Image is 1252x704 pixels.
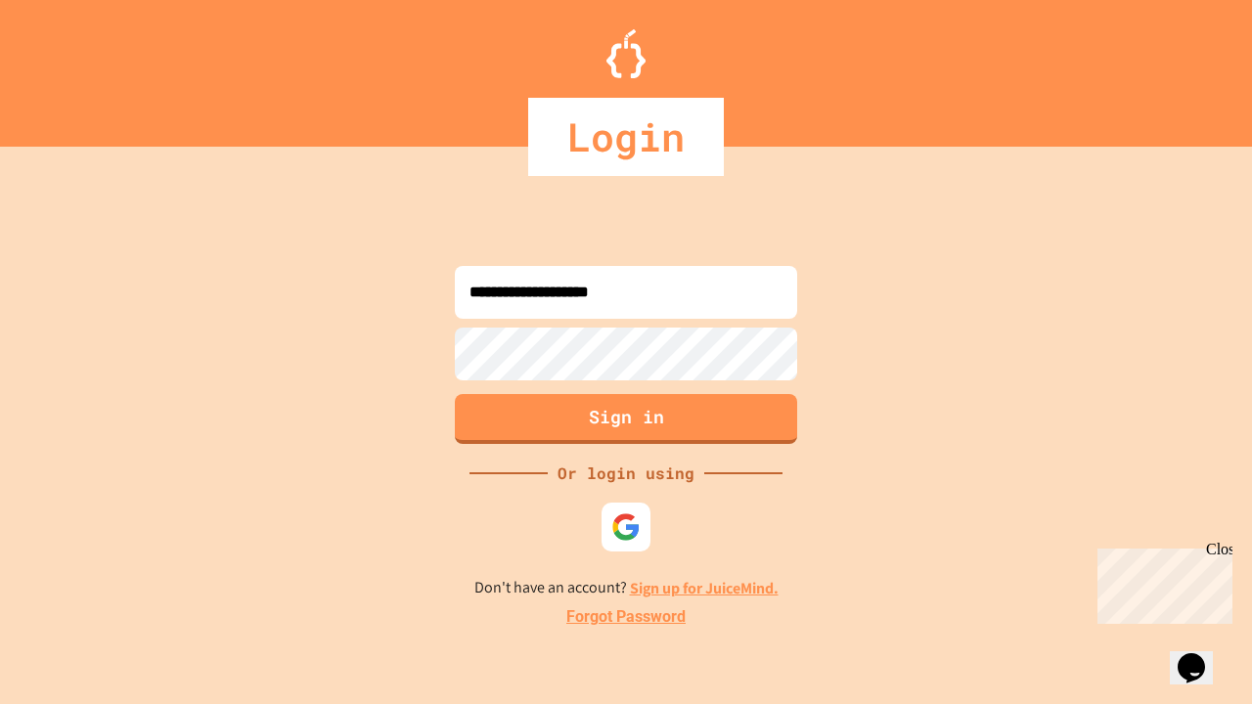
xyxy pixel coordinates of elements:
img: google-icon.svg [611,512,641,542]
div: Login [528,98,724,176]
img: Logo.svg [606,29,646,78]
button: Sign in [455,394,797,444]
div: Or login using [548,462,704,485]
p: Don't have an account? [474,576,779,600]
a: Sign up for JuiceMind. [630,578,779,598]
iframe: chat widget [1170,626,1232,684]
iframe: chat widget [1090,541,1232,624]
a: Forgot Password [566,605,686,629]
div: Chat with us now!Close [8,8,135,124]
